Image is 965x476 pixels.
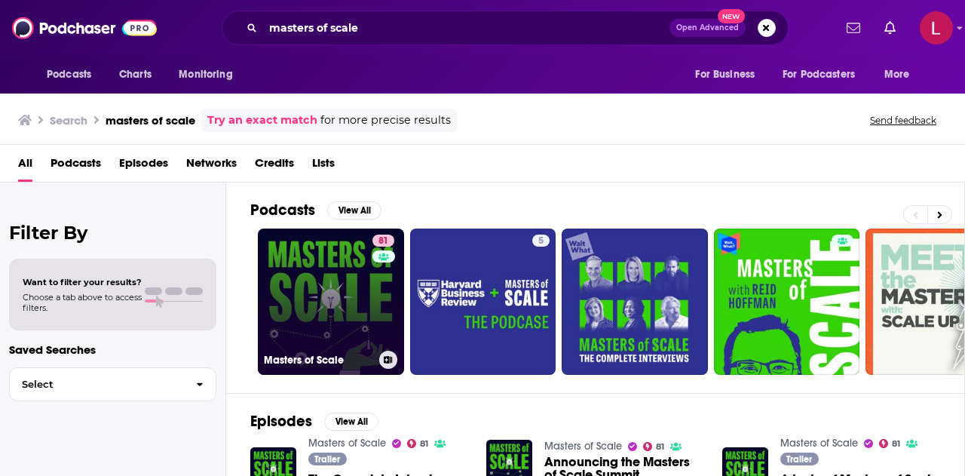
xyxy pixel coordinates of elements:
[106,113,195,127] h3: masters of scale
[109,60,161,89] a: Charts
[420,441,428,447] span: 81
[669,19,746,37] button: Open AdvancedNew
[532,235,550,247] a: 5
[250,412,312,431] h2: Episodes
[12,14,157,42] img: Podchaser - Follow, Share and Rate Podcasts
[258,229,404,375] a: 81Masters of Scale
[920,11,953,45] button: Show profile menu
[378,234,388,249] span: 81
[773,60,877,89] button: open menu
[320,112,451,129] span: for more precise results
[879,439,901,448] a: 81
[544,440,622,453] a: Masters of Scale
[168,60,252,89] button: open menu
[865,114,941,127] button: Send feedback
[9,367,216,401] button: Select
[264,354,373,367] h3: Masters of Scale
[36,60,111,89] button: open menu
[18,151,32,182] a: All
[841,15,866,41] a: Show notifications dropdown
[407,439,429,448] a: 81
[324,413,378,431] button: View All
[920,11,953,45] img: User Profile
[51,151,101,182] a: Podcasts
[685,60,774,89] button: open menu
[119,64,152,85] span: Charts
[874,60,929,89] button: open menu
[695,64,755,85] span: For Business
[538,234,544,249] span: 5
[314,455,340,464] span: Trailer
[9,222,216,244] h2: Filter By
[186,151,237,182] a: Networks
[250,412,378,431] a: EpisodesView All
[10,379,184,389] span: Select
[23,277,142,287] span: Want to filter your results?
[676,24,739,32] span: Open Advanced
[892,441,900,447] span: 81
[410,229,556,375] a: 5
[312,151,335,182] a: Lists
[327,201,381,220] button: View All
[255,151,294,182] a: Credits
[718,9,745,23] span: New
[47,64,91,85] span: Podcasts
[884,64,910,85] span: More
[786,455,812,464] span: Trailer
[783,64,855,85] span: For Podcasters
[222,11,789,45] div: Search podcasts, credits, & more...
[119,151,168,182] a: Episodes
[250,201,381,220] a: PodcastsView All
[920,11,953,45] span: Logged in as laura.carr
[372,235,394,247] a: 81
[9,342,216,357] p: Saved Searches
[308,437,386,450] a: Masters of Scale
[656,444,664,450] span: 81
[207,112,317,129] a: Try an exact match
[643,442,665,451] a: 81
[878,15,902,41] a: Show notifications dropdown
[179,64,232,85] span: Monitoring
[263,16,669,40] input: Search podcasts, credits, & more...
[250,201,315,220] h2: Podcasts
[50,113,87,127] h3: Search
[780,437,858,450] a: Masters of Scale
[23,292,142,313] span: Choose a tab above to access filters.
